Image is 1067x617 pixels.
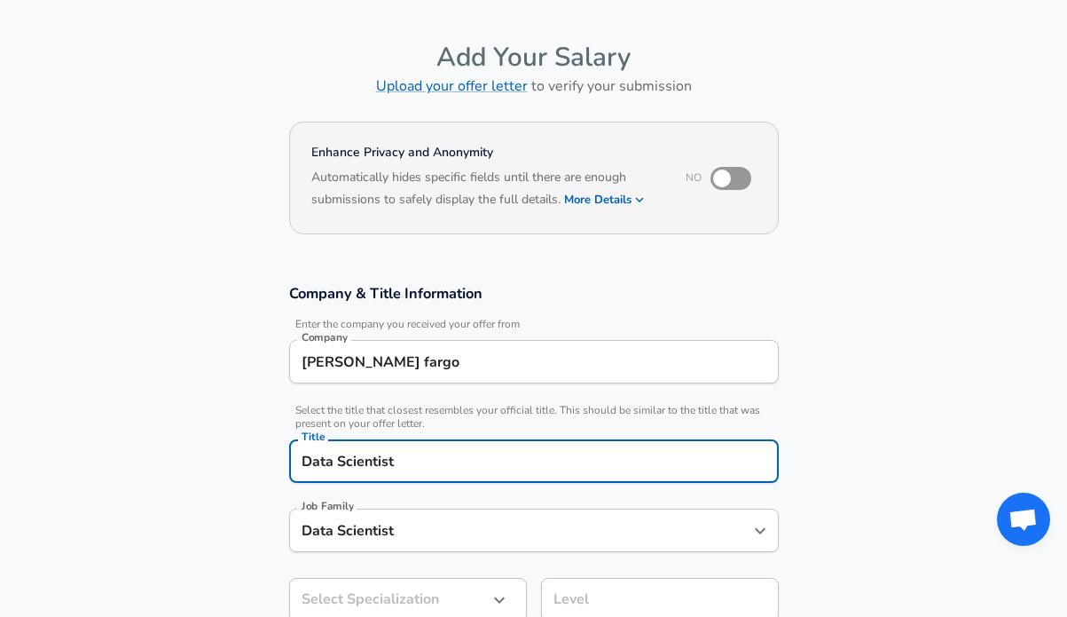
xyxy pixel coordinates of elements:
[549,586,771,613] input: L3
[297,348,771,376] input: Google
[311,144,662,162] h4: Enhance Privacy and Anonymity
[748,518,773,543] button: Open
[686,170,702,185] span: No
[289,41,779,74] h4: Add Your Salary
[289,404,779,431] span: Select the title that closest resembles your official title. This should be similar to the title ...
[289,74,779,99] h6: to verify your submission
[289,318,779,331] span: Enter the company you received your offer from
[297,517,744,544] input: Software Engineer
[297,447,771,475] input: Software Engineer
[997,493,1050,546] div: Open chat
[376,76,528,96] a: Upload your offer letter
[302,501,354,511] label: Job Family
[289,283,779,304] h3: Company & Title Information
[311,168,662,212] h6: Automatically hides specific fields until there are enough submissions to safely display the full...
[302,431,325,442] label: Title
[564,187,646,212] button: More Details
[302,332,348,343] label: Company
